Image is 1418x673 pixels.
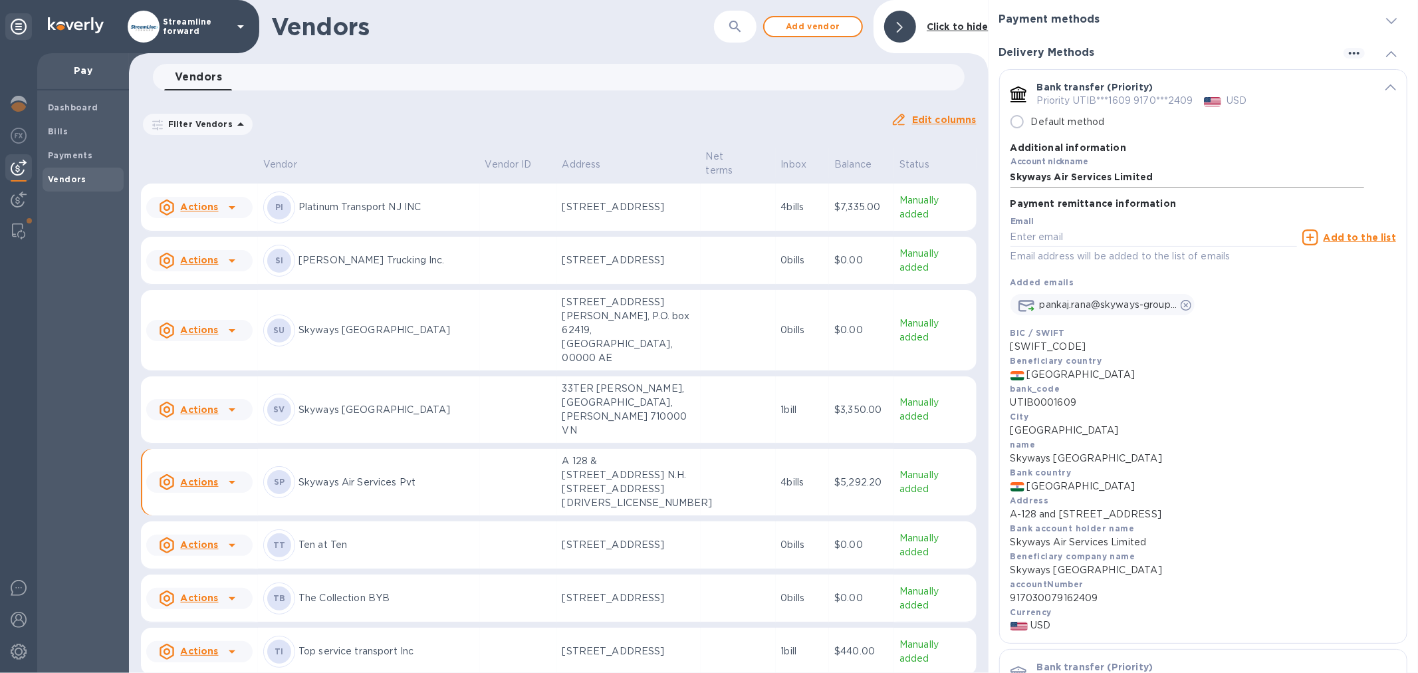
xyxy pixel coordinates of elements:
p: $7,335.00 [834,200,889,214]
p: 0 bills [781,253,824,267]
p: Skyways Air Services Limited [1010,535,1396,549]
b: Currency [1010,607,1052,617]
img: USD [1010,622,1028,631]
p: Skyways Air Services Pvt [298,475,475,489]
input: Enter email [1010,227,1297,247]
b: name [1010,440,1036,450]
p: Email address will be added to the list of emails [1010,249,1297,264]
p: 1 bill [781,644,824,658]
p: Address [562,158,601,172]
p: $0.00 [834,253,889,267]
b: TT [273,540,286,550]
b: SU [273,325,285,335]
p: Default method [1031,115,1105,129]
p: Streamline forward [163,17,229,36]
p: 1 bill [781,403,824,417]
span: Status [899,158,929,172]
input: Enter account nickname [1010,168,1364,188]
h3: Payment methods [999,13,1100,26]
span: Vendor ID [485,158,549,172]
b: Beneficiary company name [1010,551,1135,561]
b: Bills [48,126,68,136]
b: Click to hide [927,21,989,32]
p: [PERSON_NAME] Trucking Inc. [298,253,475,267]
p: Vendor ID [485,158,532,172]
u: Actions [180,404,218,415]
p: 4 bills [781,200,824,214]
u: Actions [180,593,218,603]
b: SP [274,477,285,487]
p: Pay [48,64,118,77]
p: 33TER [PERSON_NAME], [GEOGRAPHIC_DATA], [PERSON_NAME] 710000 VN [562,382,695,438]
p: $0.00 [834,323,889,337]
p: Net terms [706,150,753,178]
span: Add vendor [775,19,851,35]
u: Edit columns [912,114,977,125]
p: 0 bills [781,591,824,605]
img: USD [1204,97,1222,106]
p: Manually added [899,247,971,275]
p: $3,350.00 [834,403,889,417]
u: Actions [180,539,218,550]
img: Logo [48,17,104,33]
b: Beneficiary country [1010,356,1102,366]
p: 0 bills [781,323,824,337]
span: Address [562,158,618,172]
span: Vendor [263,158,314,172]
img: IN [1010,482,1024,491]
p: $440.00 [834,644,889,658]
p: [SWIFT_CODE] [1010,340,1396,354]
p: The Collection BYB [298,591,475,605]
span: [GEOGRAPHIC_DATA] [1027,479,1135,493]
img: IN [1010,371,1024,380]
p: Ten at Ten [298,538,475,552]
p: [STREET_ADDRESS] [562,538,695,552]
p: Skyways [GEOGRAPHIC_DATA] [298,403,475,417]
b: SI [275,255,284,265]
label: Email [1010,217,1034,225]
u: Actions [180,477,218,487]
p: Bank transfer (Priority) [1037,80,1153,94]
p: Inbox [781,158,807,172]
span: USD [1030,618,1050,632]
u: Actions [180,202,218,212]
span: Inbox [781,158,824,172]
button: Add vendor [763,16,863,37]
p: 917030079162409 [1010,591,1396,605]
p: Payment remittance information [1010,197,1177,210]
b: Bank country [1010,468,1072,477]
b: Bank account holder name [1010,523,1135,533]
p: Skyways [GEOGRAPHIC_DATA] [298,323,475,337]
b: BIC / SWIFT [1010,328,1065,338]
p: Manually added [899,638,971,666]
label: Account nickname [1010,158,1088,166]
h3: Delivery Methods [999,47,1095,59]
p: pankaj.rana@skyways-group.com [1040,298,1177,312]
span: Vendors [175,68,222,86]
p: Skyways [GEOGRAPHIC_DATA] [1010,563,1396,577]
p: Manually added [899,194,971,221]
div: Unpin categories [5,13,32,40]
p: Vendor [263,158,297,172]
p: USD [1227,94,1246,108]
p: Platinum Transport NJ INC [298,200,475,214]
p: Manually added [899,317,971,344]
p: Manually added [899,585,971,612]
u: Actions [180,255,218,265]
p: $0.00 [834,591,889,605]
u: Actions [180,325,218,335]
b: TB [273,593,286,603]
p: Top service transport Inc [298,644,475,658]
p: 4 bills [781,475,824,489]
img: Foreign exchange [11,128,27,144]
b: Payments [48,150,92,160]
p: [STREET_ADDRESS] [562,253,695,267]
b: Added emails [1010,277,1074,287]
span: Net terms [706,150,770,178]
p: Balance [834,158,872,172]
p: Additional information [1010,141,1364,154]
h1: Vendors [271,13,659,41]
b: accountNumber [1010,579,1084,589]
b: Vendors [48,174,86,184]
p: [STREET_ADDRESS] [562,644,695,658]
